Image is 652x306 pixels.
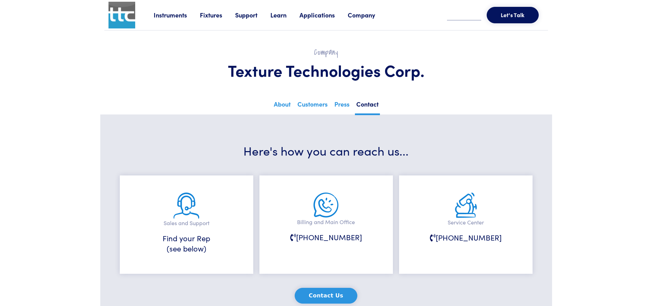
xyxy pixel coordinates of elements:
[299,11,348,19] a: Applications
[348,11,388,19] a: Company
[137,219,236,228] p: Sales and Support
[277,218,376,227] p: Billing and Main Office
[270,11,299,19] a: Learn
[235,11,270,19] a: Support
[455,193,477,218] img: service.png
[121,142,532,159] h3: Here's how you can reach us...
[416,218,515,227] p: Service Center
[121,60,532,80] h1: Texture Technologies Corp.
[314,193,338,218] img: main-office.png
[277,232,376,243] h6: [PHONE_NUMBER]
[295,288,357,304] button: Contact Us
[296,98,329,113] a: Customers
[174,193,199,219] img: sales-and-support.png
[487,7,539,23] button: Let's Talk
[121,47,532,58] h2: Company
[272,98,292,113] a: About
[137,233,236,254] h6: Find your Rep (see below)
[355,98,380,115] a: Contact
[154,11,200,19] a: Instruments
[333,98,351,113] a: Press
[416,232,515,243] h6: [PHONE_NUMBER]
[200,11,235,19] a: Fixtures
[108,2,135,28] img: ttc_logo_1x1_v1.0.png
